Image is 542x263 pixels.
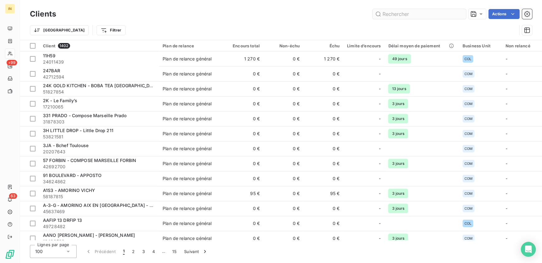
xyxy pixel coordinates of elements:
span: - [379,235,381,241]
span: 45637469 [43,208,155,215]
span: 3 jours [388,204,408,213]
div: Plan de relance général [163,220,212,227]
span: - [506,101,507,106]
span: - [379,205,381,212]
div: Plan de relance général [163,71,212,77]
div: Open Intercom Messenger [521,242,536,257]
td: 0 € [303,81,343,96]
span: 57 FORBIN - COMPOSE MARSEILLE FORBIN [43,158,136,163]
span: 2K - Le Family’s [43,98,77,103]
span: - [506,206,507,211]
div: Non relancé [506,43,538,48]
span: AAFIP 13 DRFIP 13 [43,218,82,223]
span: 247BAR [43,68,60,73]
td: 0 € [224,156,264,171]
span: - [379,146,381,152]
span: 31878303 [43,119,155,125]
span: 49728482 [43,223,155,230]
span: - [506,71,507,76]
span: - [379,190,381,197]
span: COM [464,147,473,151]
span: COM [464,162,473,165]
td: 0 € [303,141,343,156]
span: 63 [9,193,17,199]
span: 20207643 [43,149,155,155]
span: COM [464,192,473,195]
span: 34624862 [43,179,155,185]
td: 0 € [264,156,303,171]
div: Plan de relance général [163,235,212,241]
td: 0 € [224,111,264,126]
td: 0 € [303,231,343,246]
div: Plan de relance général [163,190,212,197]
td: 0 € [264,216,303,231]
span: A-3-G - AMORINO AIX EN [GEOGRAPHIC_DATA] - AIX 3 [43,203,161,208]
span: COM [464,237,473,240]
div: Plan de relance [163,43,220,48]
td: 0 € [264,171,303,186]
td: 0 € [264,96,303,111]
td: 1 270 € [224,51,264,66]
span: 49 jours [388,54,411,64]
span: 51827854 [43,89,155,95]
span: 3 jours [388,189,408,198]
div: Non-échu [267,43,300,48]
td: 0 € [303,156,343,171]
span: - [506,116,507,121]
span: - [379,56,381,62]
span: - [506,161,507,166]
div: Plan de relance général [163,205,212,212]
td: 0 € [264,66,303,81]
span: 11H59 [43,53,55,58]
td: 0 € [264,51,303,66]
span: - [506,176,507,181]
span: 331 PRADO - Compose Marseille Prado [43,113,126,118]
div: Encours total [227,43,260,48]
span: - [379,86,381,92]
td: 0 € [224,141,264,156]
span: 58187815 [43,194,155,200]
span: - [379,220,381,227]
td: 0 € [303,171,343,186]
td: 0 € [303,111,343,126]
span: 3 jours [388,114,408,123]
td: 0 € [303,66,343,81]
span: 42692700 [43,164,155,170]
td: 0 € [303,201,343,216]
div: Plan de relance général [163,101,212,107]
span: 3JA - Bchef Toulouse [43,143,88,148]
span: COL [464,222,471,225]
div: Plan de relance général [163,160,212,167]
span: - [379,71,381,77]
button: 4 [149,245,159,258]
span: COM [464,177,473,180]
div: Business Unit [463,43,498,48]
td: 0 € [224,216,264,231]
span: - [506,236,507,241]
span: 13 jours [388,84,410,93]
img: Logo LeanPay [5,249,15,259]
td: 0 € [224,171,264,186]
td: 0 € [224,231,264,246]
td: 1 270 € [303,51,343,66]
button: Suivant [180,245,212,258]
h3: Clients [30,8,56,20]
span: 1 [123,248,125,255]
span: - [506,56,507,61]
td: 0 € [264,81,303,96]
span: - [379,116,381,122]
span: 100 [35,248,43,255]
div: Plan de relance général [163,56,212,62]
td: 95 € [303,186,343,201]
td: 0 € [224,66,264,81]
span: 17210065 [43,104,155,110]
span: A1S3 - AMORINO VICHY [43,188,95,193]
td: 95 € [224,186,264,201]
td: 0 € [224,126,264,141]
div: Délai moyen de paiement [388,43,455,48]
span: COM [464,102,473,106]
span: - [379,131,381,137]
button: Filtrer [97,25,125,35]
span: - [379,175,381,182]
span: 42712594 [43,74,155,80]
